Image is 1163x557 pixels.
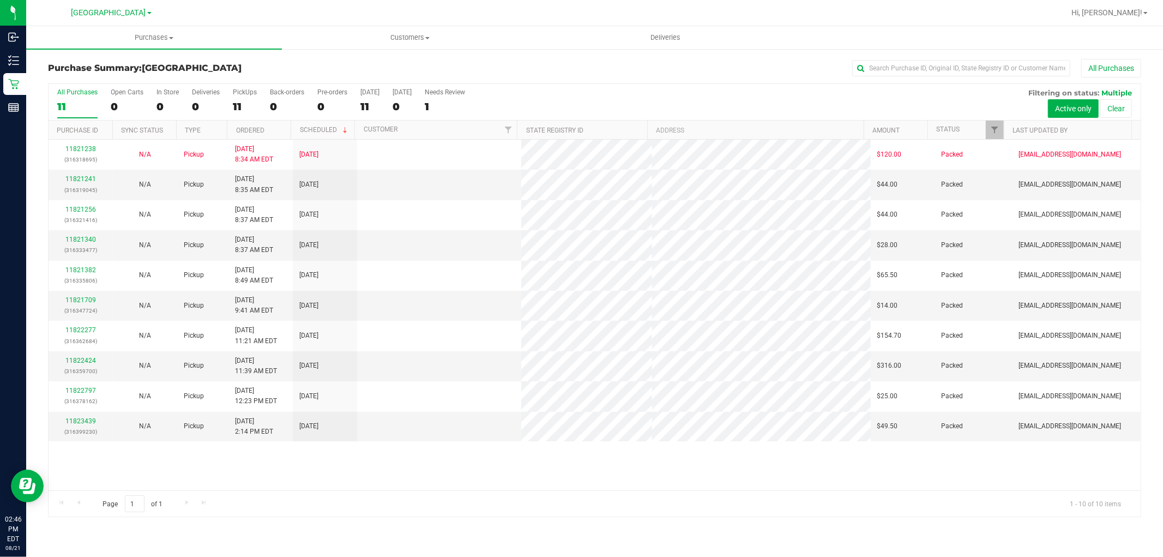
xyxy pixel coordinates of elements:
span: [EMAIL_ADDRESS][DOMAIN_NAME] [1019,361,1121,371]
span: [DATE] [299,149,318,160]
span: Hi, [PERSON_NAME]! [1071,8,1142,17]
span: [DATE] [299,270,318,280]
div: PickUps [233,88,257,96]
span: Pickup [184,391,204,402]
button: N/A [139,179,151,190]
span: [DATE] 12:23 PM EDT [235,386,277,406]
input: Search Purchase ID, Original ID, State Registry ID or Customer Name... [852,60,1070,76]
span: [DATE] 8:35 AM EDT [235,174,273,195]
div: 0 [393,100,412,113]
div: 11 [233,100,257,113]
span: [DATE] 8:37 AM EDT [235,205,273,225]
span: Page of 1 [93,495,172,512]
a: Scheduled [300,126,349,134]
span: [DATE] [299,331,318,341]
p: (316399230) [55,427,106,437]
span: [EMAIL_ADDRESS][DOMAIN_NAME] [1019,240,1121,250]
span: [EMAIL_ADDRESS][DOMAIN_NAME] [1019,391,1121,402]
span: Packed [942,149,963,160]
span: Not Applicable [139,422,151,430]
span: [EMAIL_ADDRESS][DOMAIN_NAME] [1019,301,1121,311]
span: [DATE] [299,240,318,250]
span: Filtering on status: [1028,88,1099,97]
a: State Registry ID [526,127,583,134]
span: Packed [942,421,963,432]
button: N/A [139,301,151,311]
button: N/A [139,240,151,250]
span: $49.50 [877,421,898,432]
span: Packed [942,331,963,341]
div: Needs Review [425,88,465,96]
span: Not Applicable [139,271,151,279]
span: $316.00 [877,361,902,371]
th: Address [647,121,864,140]
span: Pickup [184,361,204,371]
span: Not Applicable [139,181,151,188]
span: [EMAIL_ADDRESS][DOMAIN_NAME] [1019,331,1121,341]
inline-svg: Reports [8,102,19,113]
p: 02:46 PM EDT [5,514,21,544]
p: (316378162) [55,396,106,406]
a: 11821340 [65,236,96,243]
span: Deliveries [636,33,695,43]
div: In Store [156,88,179,96]
button: N/A [139,149,151,160]
div: 11 [360,100,379,113]
span: Not Applicable [139,362,151,369]
div: 11 [57,100,98,113]
a: Filter [499,121,517,139]
button: N/A [139,421,151,432]
span: 1 - 10 of 10 items [1061,495,1130,512]
span: [EMAIL_ADDRESS][DOMAIN_NAME] [1019,209,1121,220]
div: 0 [270,100,304,113]
span: $14.00 [877,301,898,311]
span: Pickup [184,331,204,341]
a: 11821238 [65,145,96,153]
span: [DATE] [299,391,318,402]
span: $65.50 [877,270,898,280]
span: [DATE] [299,179,318,190]
span: Pickup [184,179,204,190]
a: Customer [364,125,397,133]
span: Pickup [184,270,204,280]
p: (316318695) [55,154,106,165]
a: Purchase ID [57,127,98,134]
div: Deliveries [192,88,220,96]
span: [EMAIL_ADDRESS][DOMAIN_NAME] [1019,179,1121,190]
div: [DATE] [393,88,412,96]
p: 08/21 [5,544,21,552]
span: Pickup [184,149,204,160]
a: 11823439 [65,417,96,425]
a: Ordered [236,127,264,134]
a: 11821709 [65,296,96,304]
p: (316335806) [55,275,106,286]
span: Packed [942,301,963,311]
span: Not Applicable [139,392,151,400]
div: Back-orders [270,88,304,96]
span: [DATE] [299,421,318,432]
div: 1 [425,100,465,113]
h3: Purchase Summary: [48,63,412,73]
span: [DATE] [299,301,318,311]
button: N/A [139,391,151,402]
div: All Purchases [57,88,98,96]
button: Clear [1100,99,1132,118]
p: (316319045) [55,185,106,195]
input: 1 [125,495,144,512]
span: $154.70 [877,331,902,341]
button: N/A [139,209,151,220]
span: Not Applicable [139,241,151,249]
span: Packed [942,240,963,250]
a: Status [936,125,960,133]
span: Not Applicable [139,302,151,309]
a: Filter [986,121,1004,139]
span: $25.00 [877,391,898,402]
inline-svg: Inbound [8,32,19,43]
span: Multiple [1101,88,1132,97]
div: 0 [317,100,347,113]
button: N/A [139,331,151,341]
iframe: Resource center [11,470,44,502]
div: [DATE] [360,88,379,96]
span: $44.00 [877,209,898,220]
span: Not Applicable [139,151,151,158]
